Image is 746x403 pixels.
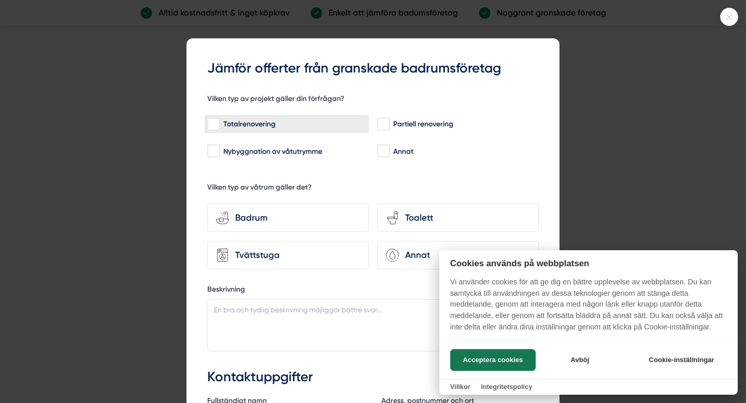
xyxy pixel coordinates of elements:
[207,59,539,78] h3: Jämför offerter från granskade badrumsföretag
[207,182,312,195] h5: Vilken typ av våtrum gäller det?
[207,146,219,156] input: Nybyggnation av våtutrymme
[207,94,345,107] h5: Vilken typ av projekt gäller din förfrågan?
[481,383,532,391] a: Integritetspolicy
[377,119,389,129] input: Partiell renovering
[377,146,389,156] input: Annat
[636,349,727,371] button: Cookie-inställningar
[439,277,738,340] p: Vi använder cookies för att ge dig en bättre upplevelse av webbplatsen. Du kan samtycka till anvä...
[450,349,536,371] button: Acceptera cookies
[539,349,621,371] button: Avböj
[450,383,470,391] a: Villkor
[207,284,539,297] label: Beskrivning
[439,258,738,268] h2: Cookies används på webbplatsen
[207,119,219,129] input: Totalrenovering
[207,368,539,386] h3: Kontaktuppgifter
